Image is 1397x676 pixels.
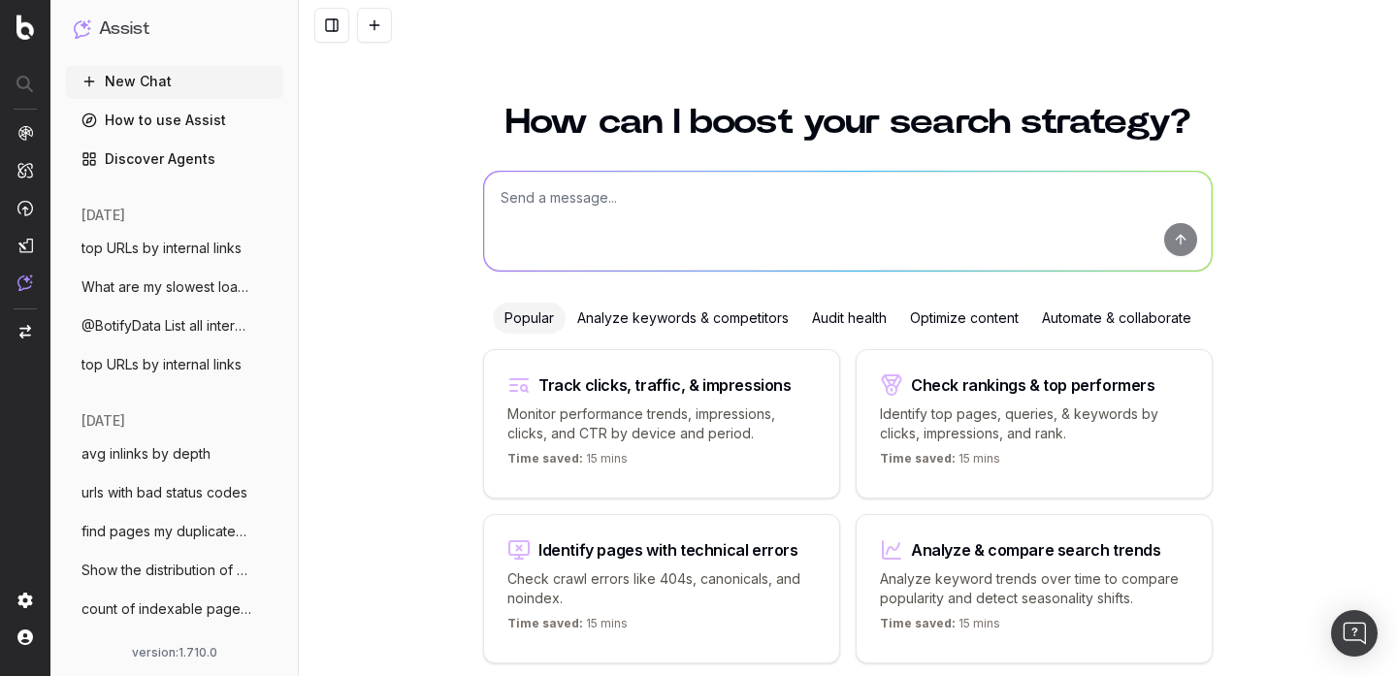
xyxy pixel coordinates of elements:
[483,105,1213,140] h1: How can I boost your search strategy?
[74,16,276,43] button: Assist
[880,451,1000,474] p: 15 mins
[66,477,283,508] button: urls with bad status codes
[17,593,33,608] img: Setting
[81,206,125,225] span: [DATE]
[17,200,33,216] img: Activation
[507,404,816,443] p: Monitor performance trends, impressions, clicks, and CTR by device and period.
[66,632,283,663] button: count of indexable pages split by pagety
[66,555,283,586] button: Show the distribution of duplicate title
[507,616,628,639] p: 15 mins
[66,66,283,97] button: New Chat
[66,233,283,264] button: top URLs by internal links
[66,144,283,175] a: Discover Agents
[911,542,1161,558] div: Analyze & compare search trends
[911,377,1155,393] div: Check rankings & top performers
[81,522,252,541] span: find pages my duplicates H1
[19,325,31,338] img: Switch project
[507,569,816,608] p: Check crawl errors like 404s, canonicals, and noindex.
[566,303,800,334] div: Analyze keywords & competitors
[74,19,91,38] img: Assist
[81,316,252,336] span: @BotifyData List all internal links poin
[800,303,898,334] div: Audit health
[538,542,798,558] div: Identify pages with technical errors
[66,349,283,380] button: top URLs by internal links
[17,125,33,141] img: Analytics
[880,616,1000,639] p: 15 mins
[17,162,33,178] img: Intelligence
[880,569,1188,608] p: Analyze keyword trends over time to compare popularity and detect seasonality shifts.
[81,444,211,464] span: avg inlinks by depth
[507,451,583,466] span: Time saved:
[81,599,252,619] span: count of indexable pages split by pagety
[99,16,149,43] h1: Assist
[880,404,1188,443] p: Identify top pages, queries, & keywords by clicks, impressions, and rank.
[81,355,242,374] span: top URLs by internal links
[66,310,283,341] button: @BotifyData List all internal links poin
[17,238,33,253] img: Studio
[81,411,125,431] span: [DATE]
[81,239,242,258] span: top URLs by internal links
[16,15,34,40] img: Botify logo
[81,483,247,502] span: urls with bad status codes
[66,594,283,625] button: count of indexable pages split by pagety
[538,377,792,393] div: Track clicks, traffic, & impressions
[507,616,583,630] span: Time saved:
[74,645,276,660] div: version: 1.710.0
[880,451,956,466] span: Time saved:
[17,629,33,645] img: My account
[66,516,283,547] button: find pages my duplicates H1
[1030,303,1203,334] div: Automate & collaborate
[66,272,283,303] button: What are my slowest loading pagetypes an
[898,303,1030,334] div: Optimize content
[81,277,252,297] span: What are my slowest loading pagetypes an
[493,303,566,334] div: Popular
[81,561,252,580] span: Show the distribution of duplicate title
[66,438,283,469] button: avg inlinks by depth
[1331,610,1378,657] div: Open Intercom Messenger
[66,105,283,136] a: How to use Assist
[507,451,628,474] p: 15 mins
[17,274,33,291] img: Assist
[880,616,956,630] span: Time saved:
